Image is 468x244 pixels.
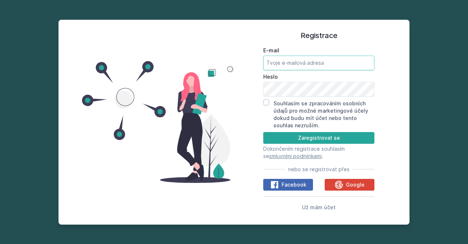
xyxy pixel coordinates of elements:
label: E-mail [263,47,374,54]
button: Facebook [263,179,313,191]
span: Už mám účet [302,204,336,210]
label: Souhlasím se zpracováním osobních údajů pro možné marketingové účely dokud budu mít účet nebo ten... [273,100,368,128]
span: nebo se registrovat přes [288,166,350,173]
a: smluvními podmínkami [269,153,322,159]
button: Zaregistrovat se [263,132,374,144]
span: Facebook [282,181,306,188]
button: Už mám účet [302,203,336,211]
input: Tvoje e-mailová adresa [263,56,374,70]
p: Dokončením registrace souhlasím se . [263,145,374,160]
button: Google [325,179,374,191]
h1: Registrace [263,30,374,41]
span: Google [346,181,365,188]
label: Heslo [263,73,374,80]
